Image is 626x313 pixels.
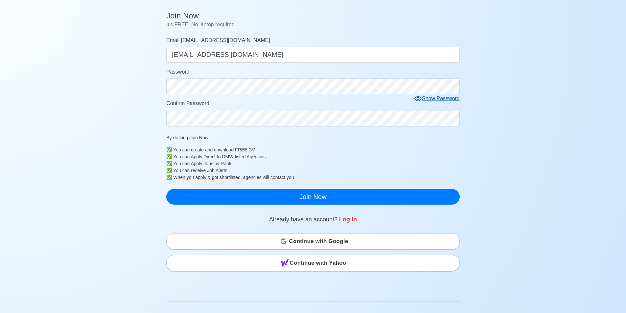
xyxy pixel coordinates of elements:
div: You can Apply Direct to DMW-listed Agencies [173,153,460,160]
span: Email [EMAIL_ADDRESS][DOMAIN_NAME] [166,37,270,43]
h4: Join Now [166,11,460,21]
div: You can receive Job Alerts [173,167,460,174]
button: Continue with Google [166,233,460,250]
span: Continue with Google [289,235,348,248]
span: Continue with Yahoo [290,257,346,270]
div: You can create and download FREE CV [173,146,460,153]
a: Log in [339,216,357,223]
b: ✅ [166,146,172,153]
span: Password [166,69,189,75]
p: By clicking Join Now: [166,134,460,141]
div: When you apply & got shortlisted, agencies will contact you [173,174,460,181]
b: ✅ [166,167,172,174]
p: It's FREE. No laptop required. [166,21,460,29]
span: Confirm Password [166,101,209,106]
b: ✅ [166,153,172,160]
button: Join Now [166,189,460,205]
button: Continue with Yahoo [166,255,460,271]
b: ✅ [166,160,172,167]
input: Your email [166,47,460,63]
div: Show Password [414,95,460,103]
div: You can Apply Jobs by Rank [173,160,460,167]
p: Already have an account? [166,215,460,224]
b: ✅ [166,174,172,181]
